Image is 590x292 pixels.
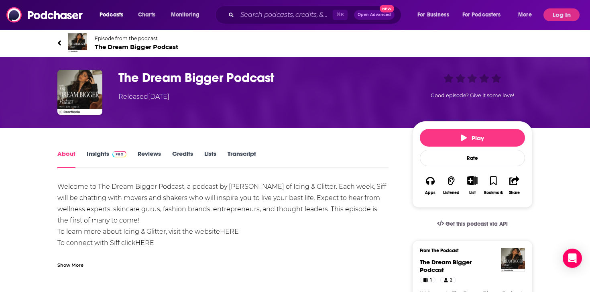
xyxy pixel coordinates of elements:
a: Charts [133,8,160,21]
span: The Dream Bigger Podcast [95,43,179,51]
button: open menu [457,8,513,21]
span: Charts [138,9,155,20]
div: Bookmark [484,190,503,195]
a: About [57,150,75,168]
span: 1 [430,276,432,284]
button: Open AdvancedNew [354,10,395,20]
h3: From The Podcast [420,248,519,253]
a: 2 [440,277,456,283]
span: For Business [417,9,449,20]
button: Share [504,171,525,200]
a: Reviews [138,150,161,168]
button: Bookmark [483,171,504,200]
a: Lists [204,150,216,168]
div: Released [DATE] [118,92,169,102]
span: New [380,5,394,12]
a: The Dream Bigger Podcast [420,258,472,274]
button: Play [420,129,525,147]
a: 1 [420,277,435,283]
div: Open Intercom Messenger [563,249,582,268]
div: Rate [420,150,525,166]
img: Podchaser - Follow, Share and Rate Podcasts [6,7,83,22]
a: The Dream Bigger PodcastEpisode from the podcastThe Dream Bigger Podcast [57,33,533,53]
span: ⌘ K [333,10,348,20]
button: open menu [412,8,459,21]
button: open menu [94,8,134,21]
button: open menu [165,8,210,21]
a: Get this podcast via API [431,214,514,234]
input: Search podcasts, credits, & more... [237,8,333,21]
button: open menu [513,8,542,21]
a: HERE [220,228,239,235]
div: Share [509,190,520,195]
span: Good episode? Give it some love! [431,92,514,98]
a: Transcript [228,150,256,168]
div: Apps [425,190,435,195]
a: HERE [135,239,154,247]
a: InsightsPodchaser Pro [87,150,126,168]
img: The Dream Bigger Podcast [501,248,525,272]
div: List [469,190,476,195]
div: Search podcasts, credits, & more... [223,6,409,24]
span: Podcasts [100,9,123,20]
button: Listened [441,171,462,200]
h1: The Dream Bigger Podcast [118,70,399,86]
span: Monitoring [171,9,199,20]
span: Get this podcast via API [446,221,508,227]
span: Episode from the podcast [95,35,179,41]
span: Play [461,134,484,142]
div: Show More ButtonList [462,171,483,200]
div: Listened [443,190,460,195]
button: Log In [543,8,580,21]
a: Credits [172,150,193,168]
img: Podchaser Pro [112,151,126,157]
button: Show More Button [464,176,480,185]
img: The Dream Bigger Podcast [57,70,102,115]
img: The Dream Bigger Podcast [68,33,87,53]
span: For Podcasters [462,9,501,20]
span: More [518,9,532,20]
div: Welcome to The Dream Bigger Podcast, a podcast by [PERSON_NAME] of Icing & Glitter. Each week, Si... [57,181,389,271]
button: Apps [420,171,441,200]
span: 2 [450,276,452,284]
span: Open Advanced [358,13,391,17]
